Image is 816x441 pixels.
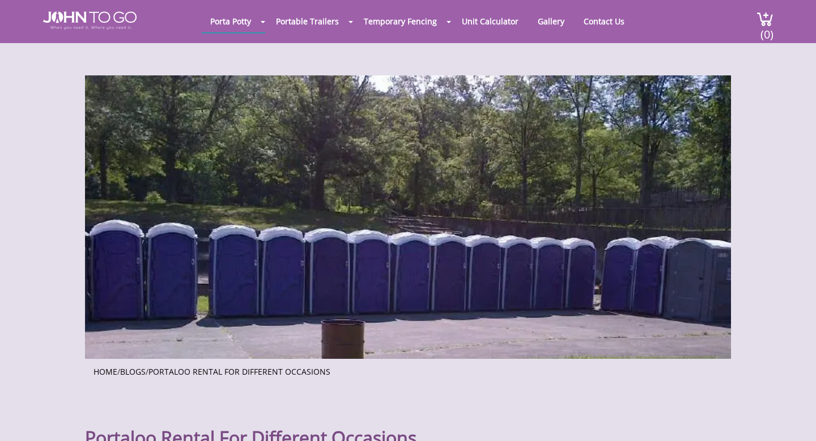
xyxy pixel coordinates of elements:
a: Blogs [120,366,146,377]
img: cart a [756,11,773,27]
a: Porta Potty [202,10,260,32]
a: Gallery [529,10,573,32]
a: Portable Trailers [267,10,347,32]
a: Unit Calculator [453,10,527,32]
ul: / / [93,363,722,378]
a: Contact Us [575,10,633,32]
a: Temporary Fencing [355,10,445,32]
a: Portaloo Rental For Different Occasions [148,366,330,377]
span: (0) [760,18,773,42]
a: Home [93,366,117,377]
img: JOHN to go [43,11,137,29]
